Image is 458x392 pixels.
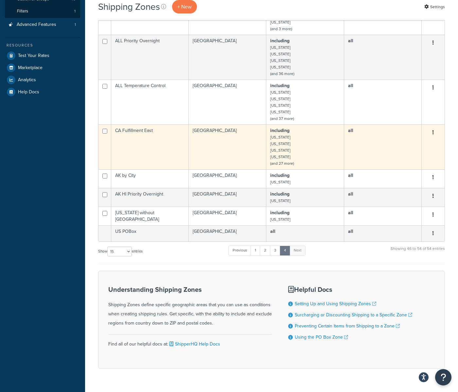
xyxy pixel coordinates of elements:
small: (and 27 more) [270,160,294,166]
h3: Helpful Docs [288,286,412,293]
span: + New [177,3,192,10]
li: Advanced Features [5,19,80,31]
div: Resources [5,43,80,48]
a: Marketplace [5,62,80,74]
td: AK HI Priority Overnight [111,188,189,207]
small: [US_STATE] [270,134,291,140]
label: Show entries [98,247,143,256]
li: Filters [5,5,80,17]
small: [US_STATE] [270,154,291,160]
b: all [348,228,353,235]
td: [GEOGRAPHIC_DATA] [189,124,266,169]
span: Advanced Features [17,22,56,28]
b: all [348,127,353,134]
small: [US_STATE] [270,216,291,222]
b: including [270,127,290,134]
b: all [348,172,353,179]
small: [US_STATE] [270,147,291,153]
span: Marketplace [18,65,43,71]
small: [US_STATE] [270,45,291,50]
small: [US_STATE] [270,141,291,147]
small: (and 36 more) [270,71,294,77]
small: (and 37 more) [270,116,294,121]
b: including [270,191,290,197]
td: US POBox [111,225,189,241]
a: Previous [228,246,251,255]
b: all [348,37,353,44]
a: ShipperHQ Help Docs [168,341,220,347]
h3: Understanding Shipping Zones [108,286,272,293]
td: ALL Priority Overnight [111,35,189,80]
h1: Shipping Zones [98,0,160,13]
a: 3 [270,246,280,255]
b: all [348,209,353,216]
a: 1 [251,246,260,255]
td: ALL Temperature Control [111,80,189,124]
span: Filters [17,9,28,14]
td: [GEOGRAPHIC_DATA] [189,80,266,124]
a: Settings [424,2,445,11]
td: AK by City [111,169,189,188]
a: Filters 1 [5,5,80,17]
small: [US_STATE] [270,179,291,185]
b: including [270,82,290,89]
a: Preventing Certain Items from Shipping to a Zone [295,323,400,329]
small: [US_STATE] [270,96,291,102]
a: Surcharging or Discounting Shipping to a Specific Zone [295,311,412,318]
td: [US_STATE] without [GEOGRAPHIC_DATA] [111,207,189,225]
small: [US_STATE] [270,64,291,70]
b: all [348,82,353,89]
b: including [270,37,290,44]
a: 4 [280,246,290,255]
span: 1 [74,9,76,14]
small: [US_STATE] [270,198,291,204]
span: 1 [75,22,76,28]
b: all [270,228,275,235]
a: 2 [260,246,271,255]
td: CA Fulfillment East [111,124,189,169]
td: [GEOGRAPHIC_DATA] [189,169,266,188]
b: including [270,209,290,216]
b: including [270,172,290,179]
div: Shipping Zones define specific geographic areas that you can use as conditions when creating ship... [108,286,272,328]
div: Showing 46 to 54 of 54 entries [391,245,445,259]
small: [US_STATE] [270,51,291,57]
small: [US_STATE] [270,109,291,115]
td: [GEOGRAPHIC_DATA] [189,35,266,80]
span: Analytics [18,77,36,83]
a: Analytics [5,74,80,86]
td: [GEOGRAPHIC_DATA] [189,188,266,207]
small: (and 3 more) [270,26,292,32]
a: Next [290,246,306,255]
b: all [348,191,353,197]
small: [US_STATE] [270,19,291,25]
span: Help Docs [18,89,39,95]
td: [GEOGRAPHIC_DATA] [189,207,266,225]
a: Help Docs [5,86,80,98]
a: Setting Up and Using Shipping Zones [295,300,376,307]
small: [US_STATE] [270,58,291,64]
td: [GEOGRAPHIC_DATA] [189,225,266,241]
div: Find all of our helpful docs at: [108,334,272,349]
a: Advanced Features 1 [5,19,80,31]
button: Open Resource Center [435,369,451,385]
small: [US_STATE] [270,89,291,95]
select: Showentries [107,247,132,256]
span: Test Your Rates [18,53,49,59]
a: Using the PO Box Zone [295,334,348,341]
small: [US_STATE] [270,103,291,108]
a: Test Your Rates [5,50,80,62]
